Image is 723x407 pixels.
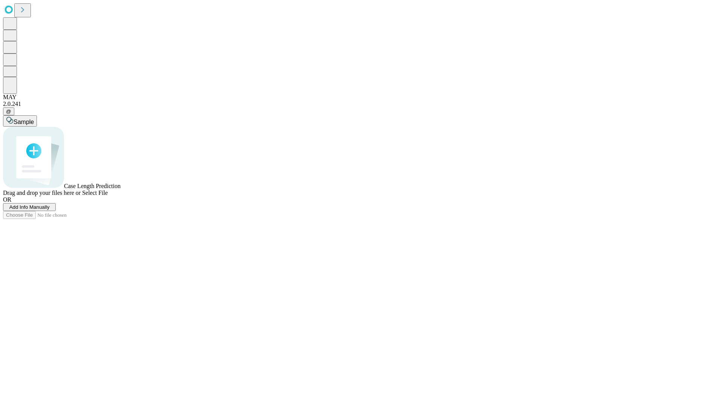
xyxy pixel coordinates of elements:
span: Drag and drop your files here or [3,190,81,196]
div: 2.0.241 [3,101,720,107]
div: MAY [3,94,720,101]
button: Add Info Manually [3,203,56,211]
span: OR [3,196,11,203]
span: Case Length Prediction [64,183,120,189]
span: Sample [14,119,34,125]
span: Add Info Manually [9,204,50,210]
button: @ [3,107,14,115]
button: Sample [3,115,37,127]
span: @ [6,109,11,114]
span: Select File [82,190,108,196]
